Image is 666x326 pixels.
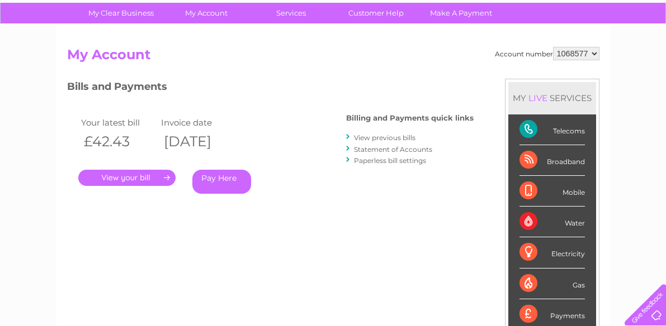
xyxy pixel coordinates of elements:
a: View previous bills [354,133,415,142]
img: logo.png [23,29,81,63]
a: My Clear Business [75,3,167,23]
h4: Billing and Payments quick links [346,114,474,122]
a: Services [245,3,337,23]
a: Customer Help [330,3,422,23]
div: Gas [519,269,585,299]
a: Log out [629,47,655,56]
div: Electricity [519,237,585,268]
div: Broadband [519,145,585,176]
div: MY SERVICES [508,82,596,114]
div: Water [519,207,585,237]
a: Make A Payment [415,3,507,23]
div: LIVE [526,93,550,103]
th: [DATE] [158,130,239,153]
h3: Bills and Payments [67,79,474,98]
div: Clear Business is a trading name of Verastar Limited (registered in [GEOGRAPHIC_DATA] No. 3667643... [69,6,598,54]
a: Paperless bill settings [354,156,426,165]
a: Energy [497,47,522,56]
div: Mobile [519,176,585,207]
h2: My Account [67,47,599,68]
a: 0333 014 3131 [455,6,532,20]
td: Your latest bill [78,115,159,130]
a: Water [469,47,490,56]
th: £42.43 [78,130,159,153]
div: Telecoms [519,114,585,145]
a: Blog [569,47,585,56]
a: Statement of Accounts [354,145,432,154]
a: My Account [160,3,252,23]
a: . [78,170,176,186]
a: Pay Here [192,170,251,194]
td: Invoice date [158,115,239,130]
a: Contact [592,47,619,56]
div: Account number [495,47,599,60]
a: Telecoms [528,47,562,56]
